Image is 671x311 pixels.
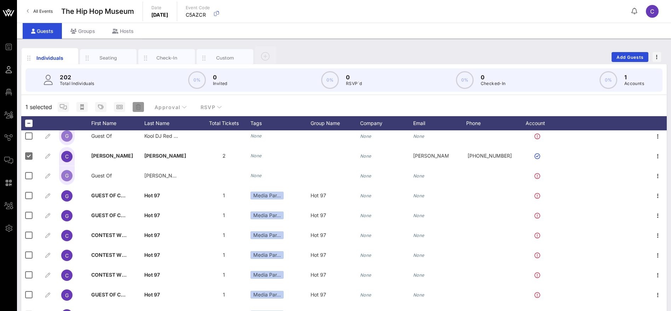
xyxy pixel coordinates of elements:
div: Phone [466,116,519,130]
div: 1 [197,245,250,265]
span: [PERSON_NAME] [144,153,186,159]
p: 0 [481,73,506,81]
p: RSVP`d [346,80,362,87]
div: 1 [197,265,250,285]
div: Tags [250,116,311,130]
span: Hot 97 [144,272,160,278]
p: 1 [624,73,644,81]
p: Invited [213,80,227,87]
span: Hot 97 [144,212,160,218]
p: [PERSON_NAME]@v… [413,146,449,166]
span: GUEST OF CONTEST WINNER [91,292,163,298]
span: Hot 97 [311,212,326,218]
span: C [65,153,69,159]
span: Guest Of [91,133,112,139]
span: Guest Of [91,173,112,179]
span: The Hip Hop Museum [61,6,134,17]
div: Email [413,116,466,130]
div: C [646,5,659,18]
div: Custom [209,55,241,61]
span: Hot 97 [311,252,326,258]
span: Approval [154,104,187,110]
span: G [65,213,69,219]
div: Company [360,116,413,130]
span: Hot 97 [144,232,160,238]
span: CONTEST WINNER [91,232,137,238]
i: None [360,272,371,278]
span: GUEST OF CONTEST WINNER [91,212,163,218]
i: None [360,153,371,159]
div: 1 [197,186,250,205]
i: None [413,193,424,198]
div: Hosts [104,23,142,39]
i: None [360,134,371,139]
div: Media Par… [250,231,284,239]
p: 0 [213,73,227,81]
span: +639055402900 [468,153,512,159]
p: 0 [346,73,362,81]
i: None [413,253,424,258]
div: Guests [23,23,62,39]
p: 202 [60,73,94,81]
button: Add Guests [612,52,648,62]
i: None [250,133,262,138]
p: C5AZCR [186,11,210,18]
div: First Name [91,116,144,130]
div: Group Name [311,116,360,130]
span: Hot 97 [144,292,160,298]
div: Groups [62,23,104,39]
span: 1 selected [25,103,52,111]
div: Media Par… [250,211,284,219]
i: None [360,233,371,238]
i: None [250,153,262,158]
span: Add Guests [616,55,644,60]
span: G [65,193,69,199]
p: [DATE] [151,11,168,18]
div: Media Par… [250,271,284,279]
i: None [413,233,424,238]
span: Kool DJ Red Alert [144,133,185,139]
div: Media Par… [250,291,284,299]
span: C [650,8,654,15]
p: Accounts [624,80,644,87]
span: Hot 97 [311,232,326,238]
i: None [360,193,371,198]
span: G [65,133,69,139]
span: Hot 97 [311,292,326,298]
p: Checked-In [481,80,506,87]
div: Total Tickets [197,116,250,130]
i: None [413,134,424,139]
div: Media Par… [250,251,284,259]
p: Total Individuals [60,80,94,87]
i: None [360,173,371,179]
div: 1 [197,205,250,225]
span: CONTEST WINNER [91,272,137,278]
span: CONTEST WINNER [91,252,137,258]
span: All Events [33,9,53,14]
span: RSVP [200,104,222,110]
p: Event Code [186,4,210,11]
span: C [65,253,69,259]
div: Individuals [34,54,66,62]
div: Media Par… [250,192,284,199]
span: Hot 97 [144,192,160,198]
a: All Events [23,6,57,17]
button: RSVP [195,101,228,113]
span: Hot 97 [144,252,160,258]
i: None [413,292,424,298]
span: [PERSON_NAME] [91,153,133,159]
span: GUEST OF CONTEST WINNER [91,192,163,198]
div: 1 [197,225,250,245]
span: Hot 97 [311,272,326,278]
i: None [413,272,424,278]
span: [PERSON_NAME] [144,173,185,179]
i: None [360,253,371,258]
p: Date [151,4,168,11]
span: C [65,233,69,239]
div: Check-In [151,55,183,61]
span: C [65,272,69,278]
div: Seating [93,55,124,61]
div: Last Name [144,116,197,130]
div: 2 [197,146,250,166]
div: Account [519,116,558,130]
